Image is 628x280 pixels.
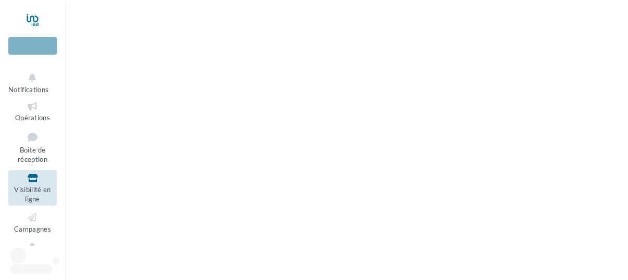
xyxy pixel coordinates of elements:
span: Visibilité en ligne [14,185,51,203]
span: Notifications [8,85,48,94]
span: Opérations [15,113,50,122]
span: Boîte de réception [18,146,47,164]
a: Campagnes [8,210,57,235]
a: Visibilité en ligne [8,170,57,206]
span: Campagnes [14,225,51,233]
a: Contacts [8,239,57,265]
a: Boîte de réception [8,128,57,166]
a: Opérations [8,98,57,124]
div: Nouvelle campagne [8,37,57,55]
